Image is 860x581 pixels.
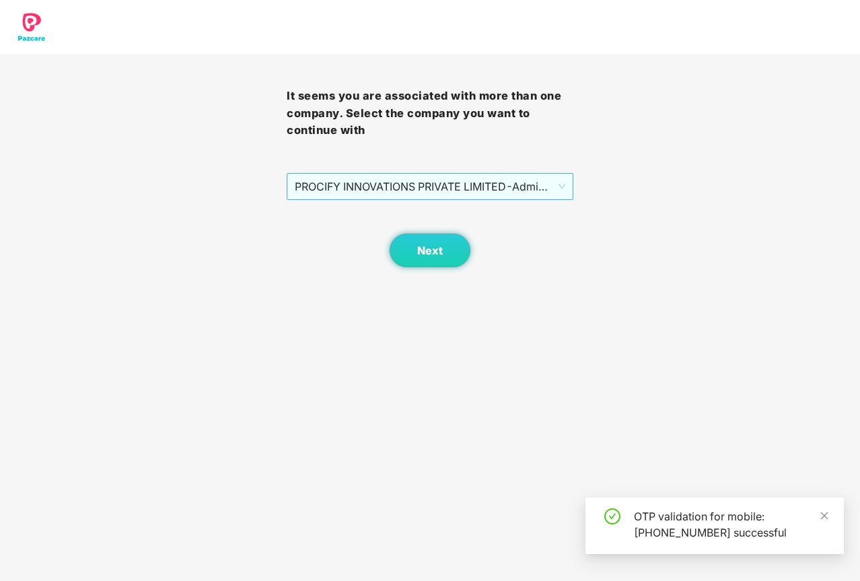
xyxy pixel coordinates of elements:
[634,508,828,541] div: OTP validation for mobile: [PHONE_NUMBER] successful
[390,234,470,267] button: Next
[417,244,443,257] span: Next
[820,511,829,520] span: close
[604,508,620,524] span: check-circle
[295,174,565,199] span: PROCIFY INNOVATIONS PRIVATE LIMITED - Admin - ADMIN
[287,88,573,139] h3: It seems you are associated with more than one company. Select the company you want to continue with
